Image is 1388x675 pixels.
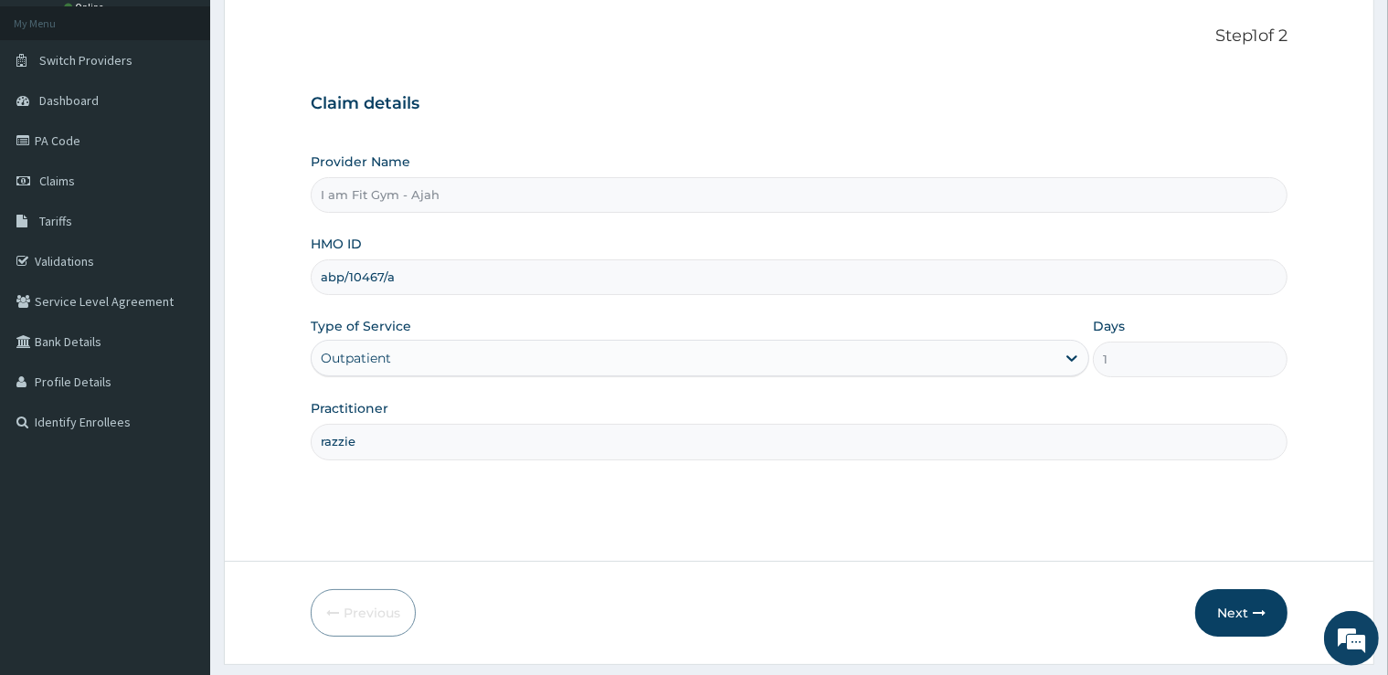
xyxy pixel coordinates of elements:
[34,91,74,137] img: d_794563401_company_1708531726252_794563401
[311,26,1287,47] p: Step 1 of 2
[311,153,410,171] label: Provider Name
[39,52,132,69] span: Switch Providers
[311,94,1287,114] h3: Claim details
[39,92,99,109] span: Dashboard
[311,235,362,253] label: HMO ID
[311,399,388,417] label: Practitioner
[311,317,411,335] label: Type of Service
[39,173,75,189] span: Claims
[311,589,416,637] button: Previous
[39,213,72,229] span: Tariffs
[9,467,348,531] textarea: Type your message and hit 'Enter'
[300,9,344,53] div: Minimize live chat window
[64,1,108,14] a: Online
[95,102,307,126] div: Chat with us now
[311,259,1287,295] input: Enter HMO ID
[1195,589,1287,637] button: Next
[106,214,252,398] span: We're online!
[311,424,1287,459] input: Enter Name
[1093,317,1125,335] label: Days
